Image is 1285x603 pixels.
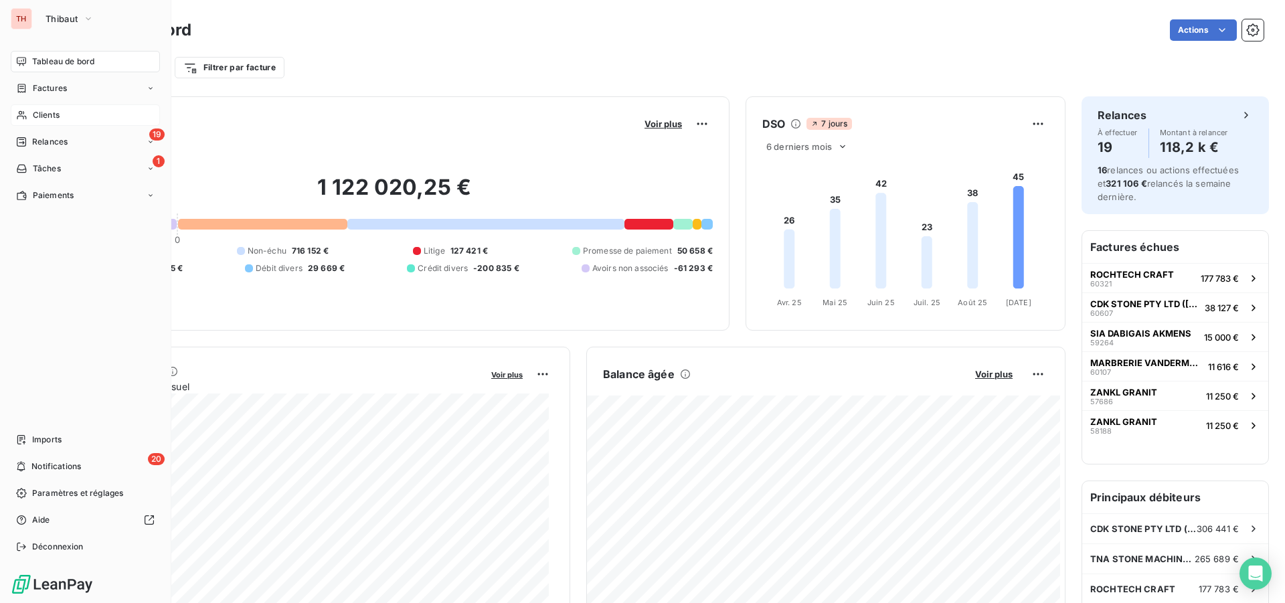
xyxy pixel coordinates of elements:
span: 11 250 € [1206,420,1239,431]
span: Paramètres et réglages [32,487,123,499]
span: 15 000 € [1204,332,1239,343]
span: 177 783 € [1199,584,1239,594]
h6: Relances [1098,107,1146,123]
button: Actions [1170,19,1237,41]
button: MARBRERIE VANDERMARLIERE6010711 616 € [1082,351,1268,381]
span: Débit divers [256,262,303,274]
tspan: Juin 25 [867,298,895,307]
span: CDK STONE PTY LTD ([GEOGRAPHIC_DATA]) [1090,298,1199,309]
span: Tâches [33,163,61,175]
span: ZANKL GRANIT [1090,416,1157,427]
h2: 1 122 020,25 € [76,174,713,214]
span: 60607 [1090,309,1113,317]
h6: DSO [762,116,785,132]
span: TNA STONE MACHINERY INC. [1090,553,1195,564]
h6: Balance âgée [603,366,675,382]
span: 716 152 € [292,245,329,257]
span: 11 616 € [1208,361,1239,372]
span: 20 [148,453,165,465]
span: Thibaut [46,13,78,24]
span: Paiements [33,189,74,201]
span: Relances [32,136,68,148]
button: CDK STONE PTY LTD ([GEOGRAPHIC_DATA])6060738 127 € [1082,292,1268,322]
span: CDK STONE PTY LTD ([GEOGRAPHIC_DATA]) [1090,523,1197,534]
button: ZANKL GRANIT5818811 250 € [1082,410,1268,440]
span: Clients [33,109,60,121]
span: 19 [149,128,165,141]
span: ROCHTECH CRAFT [1090,269,1174,280]
span: ZANKL GRANIT [1090,387,1157,398]
span: 6 derniers mois [766,141,832,152]
span: 58188 [1090,427,1112,435]
span: Factures [33,82,67,94]
span: Non-échu [248,245,286,257]
span: 50 658 € [677,245,713,257]
button: Voir plus [971,368,1017,380]
span: Avoirs non associés [592,262,669,274]
span: Promesse de paiement [583,245,672,257]
span: Tableau de bord [32,56,94,68]
span: Aide [32,514,50,526]
span: Déconnexion [32,541,84,553]
span: ROCHTECH CRAFT [1090,584,1175,594]
span: 11 250 € [1206,391,1239,402]
button: Voir plus [487,368,527,380]
span: 127 421 € [450,245,488,257]
span: -61 293 € [674,262,713,274]
span: SIA DABIGAIS AKMENS [1090,328,1191,339]
tspan: Avr. 25 [777,298,802,307]
h6: Factures échues [1082,231,1268,263]
button: SIA DABIGAIS AKMENS5926415 000 € [1082,322,1268,351]
span: MARBRERIE VANDERMARLIERE [1090,357,1203,368]
button: ZANKL GRANIT5768611 250 € [1082,381,1268,410]
span: Chiffre d'affaires mensuel [76,379,482,394]
tspan: [DATE] [1006,298,1031,307]
span: Montant à relancer [1160,128,1228,137]
span: 7 jours [806,118,851,130]
span: 265 689 € [1195,553,1239,564]
div: Open Intercom Messenger [1239,557,1272,590]
span: relances ou actions effectuées et relancés la semaine dernière. [1098,165,1239,202]
tspan: Juil. 25 [914,298,940,307]
span: Litige [424,245,445,257]
span: 38 127 € [1205,303,1239,313]
tspan: Mai 25 [823,298,847,307]
img: Logo LeanPay [11,574,94,595]
span: Notifications [31,460,81,472]
span: Voir plus [975,369,1013,379]
span: 60321 [1090,280,1112,288]
span: Crédit divers [418,262,468,274]
span: 177 783 € [1201,273,1239,284]
span: -200 835 € [473,262,519,274]
a: Aide [11,509,160,531]
span: 59264 [1090,339,1114,347]
button: ROCHTECH CRAFT60321177 783 € [1082,263,1268,292]
span: 306 441 € [1197,523,1239,534]
span: 29 669 € [308,262,345,274]
span: 1 [153,155,165,167]
span: 16 [1098,165,1107,175]
button: Voir plus [640,118,686,130]
div: TH [11,8,32,29]
span: 321 106 € [1106,178,1146,189]
span: 57686 [1090,398,1113,406]
span: À effectuer [1098,128,1138,137]
span: Voir plus [491,370,523,379]
span: 0 [175,234,180,245]
span: Voir plus [645,118,682,129]
button: Filtrer par facture [175,57,284,78]
h4: 19 [1098,137,1138,158]
span: Imports [32,434,62,446]
tspan: Août 25 [958,298,987,307]
h6: Principaux débiteurs [1082,481,1268,513]
h4: 118,2 k € [1160,137,1228,158]
span: 60107 [1090,368,1111,376]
